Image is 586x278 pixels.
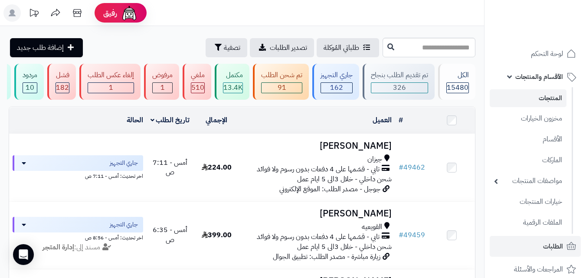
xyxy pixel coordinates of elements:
[103,8,117,18] span: رفيق
[224,43,240,53] span: تصفية
[273,252,380,262] span: زيارة مباشرة - مصدر الطلب: تطبيق الجوال
[181,64,213,100] a: ملغي 510
[250,38,314,57] a: تصدير الطلبات
[243,209,392,219] h3: [PERSON_NAME]
[202,162,232,173] span: 224.00
[110,220,138,229] span: جاري التجهيز
[13,64,46,100] a: مردود 10
[88,83,134,93] div: 1
[13,171,143,180] div: اخر تحديث: أمس - 7:11 ص
[223,83,242,93] div: 13440
[515,71,563,83] span: الأقسام والمنتجات
[262,83,302,93] div: 91
[279,184,380,194] span: جوجل - مصدر الطلب: الموقع الإلكتروني
[127,115,143,125] a: الحالة
[399,230,425,240] a: #49459
[6,242,150,252] div: مسند إلى:
[23,4,45,24] a: تحديثات المنصة
[23,83,37,93] div: 10
[321,70,353,80] div: جاري التجهيز
[56,82,69,93] span: 182
[490,172,566,190] a: مواصفات المنتجات
[371,70,428,80] div: تم تقديم الطلب بنجاح
[56,83,69,93] div: 182
[490,193,566,211] a: خيارات المنتجات
[206,115,227,125] a: الإجمالي
[109,82,113,93] span: 1
[373,115,392,125] a: العميل
[278,82,286,93] span: 91
[88,70,134,80] div: إلغاء عكس الطلب
[191,83,204,93] div: 510
[311,64,361,100] a: جاري التجهيز 162
[270,43,307,53] span: تصدير الطلبات
[10,38,83,57] a: إضافة طلب جديد
[361,64,436,100] a: تم تقديم الطلب بنجاح 326
[543,240,563,252] span: الطلبات
[297,242,392,252] span: شحن داخلي - خلال 3الى 5 ايام عمل
[399,115,403,125] a: #
[191,82,204,93] span: 510
[142,64,181,100] a: مرفوض 1
[362,222,382,232] span: القويعيه
[367,154,382,164] span: جيزان
[153,83,172,93] div: 1
[56,70,69,80] div: فشل
[223,70,243,80] div: مكتمل
[321,83,352,93] div: 162
[436,64,477,100] a: الكل15480
[490,236,581,257] a: الطلبات
[13,244,34,265] div: Open Intercom Messenger
[151,115,190,125] a: تاريخ الطلب
[330,82,343,93] span: 162
[261,70,302,80] div: تم شحن الطلب
[121,4,138,22] img: ai-face.png
[46,64,78,100] a: فشل 182
[153,225,187,245] span: أمس - 6:35 ص
[531,48,563,60] span: لوحة التحكم
[153,157,187,178] span: أمس - 7:11 ص
[317,38,379,57] a: طلباتي المُوكلة
[23,70,37,80] div: مردود
[399,162,403,173] span: #
[490,89,566,107] a: المنتجات
[399,162,425,173] a: #49462
[13,232,143,242] div: اخر تحديث: أمس - 8:56 ص
[490,130,566,149] a: الأقسام
[490,43,581,64] a: لوحة التحكم
[251,64,311,100] a: تم شحن الطلب 91
[26,82,34,93] span: 10
[446,70,469,80] div: الكل
[399,230,403,240] span: #
[371,83,428,93] div: 326
[447,82,468,93] span: 15480
[191,70,205,80] div: ملغي
[223,82,242,93] span: 13.4K
[514,263,563,275] span: المراجعات والأسئلة
[490,151,566,170] a: الماركات
[297,174,392,184] span: شحن داخلي - خلال 3الى 5 ايام عمل
[78,64,142,100] a: إلغاء عكس الطلب 1
[324,43,359,53] span: طلباتي المُوكلة
[202,230,232,240] span: 399.00
[393,82,406,93] span: 326
[206,38,247,57] button: تصفية
[213,64,251,100] a: مكتمل 13.4K
[490,213,566,232] a: الملفات الرقمية
[152,70,173,80] div: مرفوض
[17,43,64,53] span: إضافة طلب جديد
[257,164,380,174] span: تابي - قسّمها على 4 دفعات بدون رسوم ولا فوائد
[160,82,165,93] span: 1
[110,159,138,167] span: جاري التجهيز
[257,232,380,242] span: تابي - قسّمها على 4 دفعات بدون رسوم ولا فوائد
[43,242,74,252] strong: إدارة المتجر
[243,141,392,151] h3: [PERSON_NAME]
[490,109,566,128] a: مخزون الخيارات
